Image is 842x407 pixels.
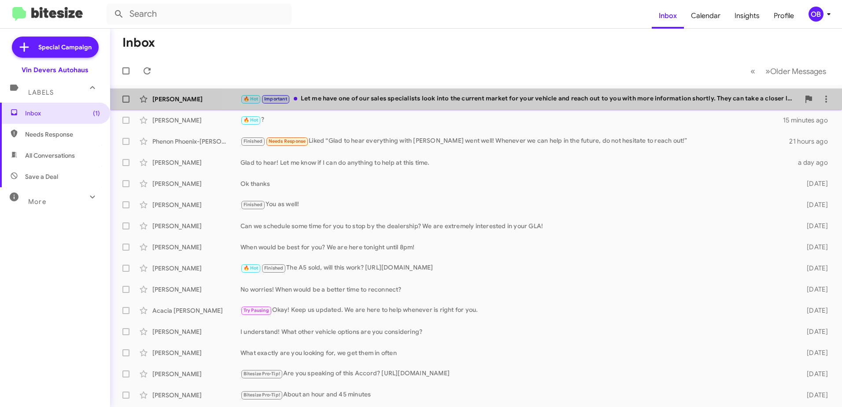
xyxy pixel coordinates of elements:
a: Profile [767,3,801,29]
span: Try Pausing [244,307,269,313]
span: Bitesize Pro-Tip! [244,371,280,377]
div: [PERSON_NAME] [152,200,240,209]
div: Liked “Glad to hear everything with [PERSON_NAME] went well! Whenever we can help in the future, ... [240,136,789,146]
span: Finished [244,202,263,207]
span: « [750,66,755,77]
div: a day ago [793,158,835,167]
span: All Conversations [25,151,75,160]
div: When would be best for you? We are here tonight until 8pm! [240,243,793,252]
div: Can we schedule some time for you to stop by the dealership? We are extremely interested in your ... [240,222,793,230]
div: [DATE] [793,179,835,188]
span: 🔥 Hot [244,96,259,102]
div: Acacia [PERSON_NAME] [152,306,240,315]
div: Let me have one of our sales specialists look into the current market for your vehicle and reach ... [240,94,800,104]
div: About an hour and 45 minutes [240,390,793,400]
div: [PERSON_NAME] [152,285,240,294]
nav: Page navigation example [746,62,831,80]
span: Bitesize Pro-Tip! [244,392,280,398]
div: OB [809,7,824,22]
div: [PERSON_NAME] [152,348,240,357]
div: [PERSON_NAME] [152,264,240,273]
div: 21 hours ago [789,137,835,146]
span: 🔥 Hot [244,117,259,123]
span: Inbox [25,109,100,118]
div: Vin Devers Autohaus [22,66,89,74]
div: [DATE] [793,306,835,315]
span: Needs Response [25,130,100,139]
span: Older Messages [770,67,826,76]
div: [PERSON_NAME] [152,116,240,125]
button: Next [760,62,831,80]
span: Labels [28,89,54,96]
h1: Inbox [122,36,155,50]
div: Okay! Keep us updated. We are here to help whenever is right for you. [240,305,793,315]
span: Important [264,96,287,102]
div: I understand! What other vehicle options are you considering? [240,327,793,336]
input: Search [107,4,292,25]
div: ? [240,115,783,125]
a: Calendar [684,3,728,29]
a: Inbox [652,3,684,29]
span: Finished [264,265,284,271]
div: [PERSON_NAME] [152,158,240,167]
div: Glad to hear! Let me know if I can do anything to help at this time. [240,158,793,167]
button: Previous [745,62,761,80]
div: [DATE] [793,264,835,273]
span: Save a Deal [25,172,58,181]
span: 🔥 Hot [244,265,259,271]
span: Needs Response [269,138,306,144]
div: [PERSON_NAME] [152,179,240,188]
a: Special Campaign [12,37,99,58]
span: » [765,66,770,77]
div: [DATE] [793,348,835,357]
div: [PERSON_NAME] [152,95,240,104]
span: More [28,198,46,206]
div: [PERSON_NAME] [152,243,240,252]
div: [DATE] [793,200,835,209]
div: [PERSON_NAME] [152,327,240,336]
button: OB [801,7,832,22]
div: [DATE] [793,391,835,400]
div: 15 minutes ago [783,116,835,125]
span: Finished [244,138,263,144]
div: [DATE] [793,327,835,336]
span: Special Campaign [38,43,92,52]
div: The A5 sold, will this work? [URL][DOMAIN_NAME] [240,263,793,273]
div: [DATE] [793,243,835,252]
div: Phenon Phoenix-[PERSON_NAME] [152,137,240,146]
div: [DATE] [793,222,835,230]
div: [PERSON_NAME] [152,222,240,230]
div: [DATE] [793,285,835,294]
div: Are you speaking of this Accord? [URL][DOMAIN_NAME] [240,369,793,379]
span: (1) [93,109,100,118]
div: [PERSON_NAME] [152,370,240,378]
div: You as well! [240,200,793,210]
a: Insights [728,3,767,29]
div: Ok thanks [240,179,793,188]
div: [PERSON_NAME] [152,391,240,400]
div: No worries! When would be a better time to reconnect? [240,285,793,294]
div: [DATE] [793,370,835,378]
div: What exactly are you looking for, we get them in often [240,348,793,357]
